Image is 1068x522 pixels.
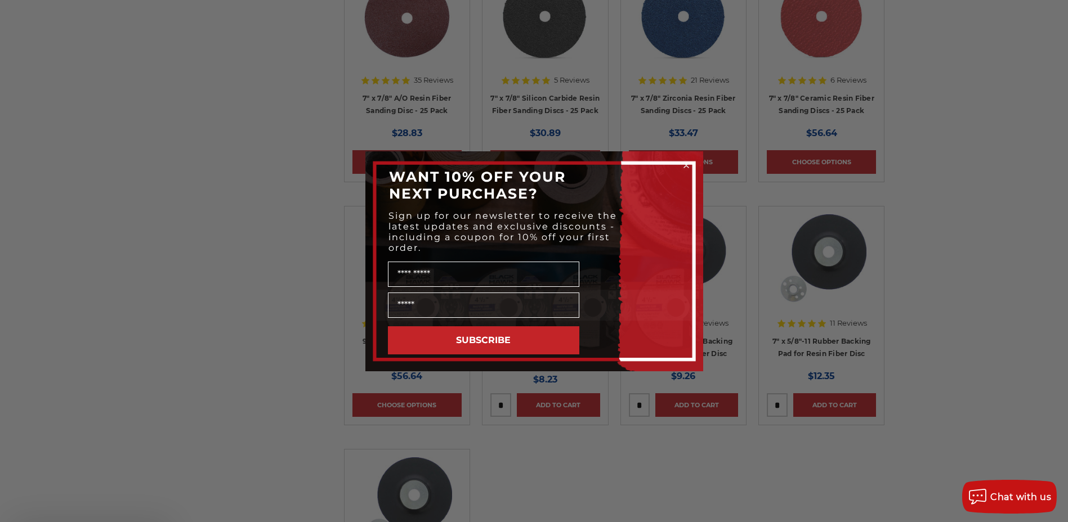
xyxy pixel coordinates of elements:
span: Chat with us [990,492,1051,502]
button: SUBSCRIBE [388,326,579,354]
span: Sign up for our newsletter to receive the latest updates and exclusive discounts - including a co... [388,210,617,253]
button: Close dialog [681,160,692,171]
button: Chat with us [962,480,1057,514]
span: WANT 10% OFF YOUR NEXT PURCHASE? [389,168,566,202]
input: Email [388,292,579,318]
